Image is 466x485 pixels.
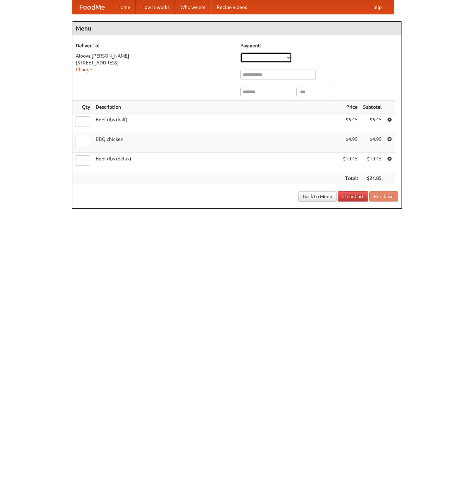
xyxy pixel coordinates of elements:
td: $10.45 [340,153,360,172]
td: Beef ribs (delux) [93,153,340,172]
td: Beef ribs (half) [93,113,340,133]
a: Back to Menu [298,191,337,202]
a: Home [112,0,136,14]
th: Subtotal [360,101,384,113]
div: [STREET_ADDRESS] [76,59,234,66]
a: Clear Cart [338,191,368,202]
th: $21.85 [360,172,384,185]
th: Total: [340,172,360,185]
a: How it works [136,0,175,14]
a: Help [366,0,387,14]
td: $4.95 [340,133,360,153]
td: $10.45 [360,153,384,172]
a: Recipe videos [211,0,252,14]
th: Price [340,101,360,113]
td: $4.95 [360,133,384,153]
h5: Payment: [240,42,398,49]
th: Qty [72,101,93,113]
a: Who we are [175,0,211,14]
th: Description [93,101,340,113]
td: BBQ chicken [93,133,340,153]
td: $6.45 [360,113,384,133]
a: FoodMe [72,0,112,14]
a: Change [76,67,92,72]
button: Purchase [369,191,398,202]
td: $6.45 [340,113,360,133]
div: Aloova [PERSON_NAME] [76,52,234,59]
h5: Deliver To: [76,42,234,49]
h4: Menu [72,22,402,35]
